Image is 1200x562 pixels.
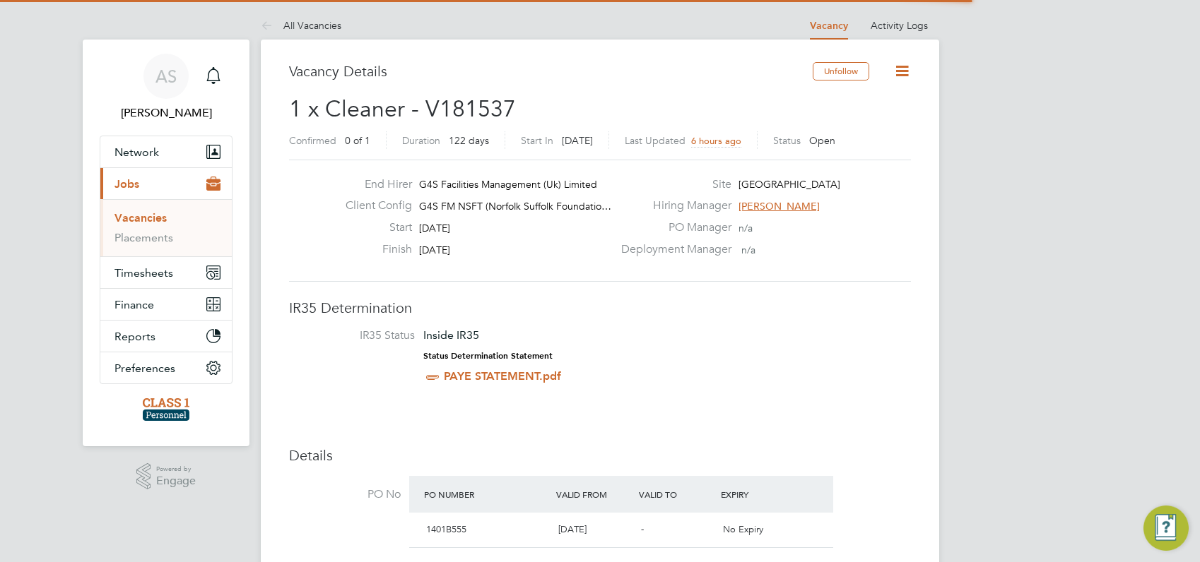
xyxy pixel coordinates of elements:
[303,328,415,343] label: IR35 Status
[558,523,587,535] span: [DATE]
[402,134,440,147] label: Duration
[100,168,232,199] button: Jobs
[423,328,479,342] span: Inside IR35
[739,178,840,191] span: [GEOGRAPHIC_DATA]
[100,104,233,121] span: Angela Sabaroche
[641,523,644,535] span: -
[156,463,196,475] span: Powered by
[691,135,741,147] span: 6 hours ago
[613,198,731,213] label: Hiring Manager
[553,482,635,507] div: Valid From
[114,361,175,375] span: Preferences
[717,482,800,507] div: Expiry
[419,200,611,213] span: G4S FM NSFT (Norfolk Suffolk Foundatio…
[813,62,869,80] button: Unfollow
[625,134,686,147] label: Last Updated
[871,19,928,32] a: Activity Logs
[613,242,731,257] label: Deployment Manager
[810,20,848,32] a: Vacancy
[100,289,232,320] button: Finance
[100,352,232,383] button: Preferences
[773,134,801,147] label: Status
[420,482,553,507] div: PO Number
[83,40,249,446] nav: Main navigation
[156,475,196,487] span: Engage
[261,19,341,32] a: All Vacancies
[345,134,370,147] span: 0 of 1
[114,211,167,225] a: Vacancies
[289,134,336,147] label: Confirmed
[114,231,173,244] a: Placements
[100,257,232,288] button: Timesheets
[613,220,731,235] label: PO Manager
[739,200,820,213] span: [PERSON_NAME]
[741,244,755,256] span: n/a
[114,298,154,311] span: Finance
[143,398,190,421] img: class1personnel-logo-retina.png
[419,222,450,234] span: [DATE]
[114,177,139,191] span: Jobs
[444,369,561,383] a: PAYE STATEMENT.pdf
[562,134,593,147] span: [DATE]
[114,330,155,343] span: Reports
[289,487,401,502] label: PO No
[635,482,718,507] div: Valid To
[289,62,813,80] h3: Vacancy Details
[136,463,196,490] a: Powered byEngage
[100,398,233,421] a: Go to home page
[419,244,450,256] span: [DATE]
[723,523,763,535] span: No Expiry
[289,299,911,317] h3: IR35 Determination
[289,95,516,123] span: 1 x Cleaner - V181537
[100,321,232,352] button: Reports
[100,54,233,121] a: AS[PERSON_NAME]
[289,446,911,465] h3: Details
[155,67,177,85] span: AS
[114,145,159,159] span: Network
[334,242,412,257] label: Finish
[426,523,466,535] span: 1401B555
[100,136,232,167] button: Network
[423,351,553,361] strong: Status Determination Statement
[613,177,731,192] label: Site
[739,222,753,234] span: n/a
[1143,506,1189,551] button: Engage Resource Center
[419,178,597,191] span: G4S Facilities Management (Uk) Limited
[334,198,412,213] label: Client Config
[449,134,489,147] span: 122 days
[100,199,232,256] div: Jobs
[521,134,553,147] label: Start In
[334,220,412,235] label: Start
[114,266,173,280] span: Timesheets
[809,134,835,147] span: Open
[334,177,412,192] label: End Hirer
